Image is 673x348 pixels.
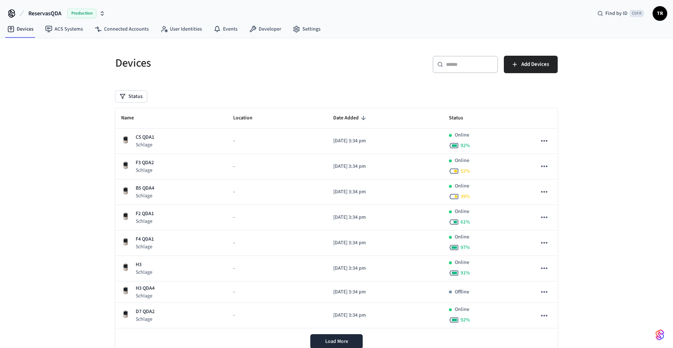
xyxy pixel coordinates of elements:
[121,112,143,124] span: Name
[653,7,666,20] span: TR
[136,316,155,323] p: Schlage
[233,188,235,196] span: -
[136,218,154,225] p: Schlage
[121,161,130,170] img: Schlage Sense Smart Deadbolt with Camelot Trim, Front
[136,285,155,292] p: H3 QDA4
[39,23,89,36] a: ACS Systems
[333,112,368,124] span: Date Added
[333,137,437,145] p: [DATE] 3:34 pm
[333,312,437,319] p: [DATE] 3:34 pm
[461,193,470,200] span: 39 %
[504,56,558,73] button: Add Devices
[287,23,326,36] a: Settings
[89,23,155,36] a: Connected Accounts
[455,259,469,266] p: Online
[592,7,650,20] div: Find by IDCtrl K
[461,269,470,277] span: 91 %
[233,265,235,272] span: -
[461,316,470,324] span: 92 %
[233,214,235,221] span: -
[121,310,130,319] img: Schlage Sense Smart Deadbolt with Camelot Trim, Front
[333,239,437,247] p: [DATE] 3:34 pm
[521,60,549,69] span: Add Devices
[461,167,470,175] span: 52 %
[233,312,235,319] span: -
[67,9,96,18] span: Production
[115,108,558,328] table: sticky table
[136,167,154,174] p: Schlage
[121,186,130,195] img: Schlage Sense Smart Deadbolt with Camelot Trim, Front
[136,269,152,276] p: Schlage
[333,214,437,221] p: [DATE] 3:34 pm
[208,23,243,36] a: Events
[455,288,469,296] p: Offline
[233,288,235,296] span: -
[325,338,348,345] span: Load More
[136,243,154,250] p: Schlage
[115,56,332,71] h5: Devices
[121,263,130,272] img: Schlage Sense Smart Deadbolt with Camelot Trim, Front
[121,286,130,295] img: Schlage Sense Smart Deadbolt with Camelot Trim, Front
[455,208,469,215] p: Online
[455,157,469,165] p: Online
[455,182,469,190] p: Online
[461,142,470,149] span: 92 %
[233,112,262,124] span: Location
[333,188,437,196] p: [DATE] 3:34 pm
[455,233,469,241] p: Online
[656,329,664,341] img: SeamLogoGradient.69752ec5.svg
[455,306,469,313] p: Online
[155,23,208,36] a: User Identities
[136,134,154,141] p: C5 QDA1
[136,185,154,192] p: B5 QDA4
[455,131,469,139] p: Online
[136,210,154,218] p: F2 QDA1
[136,141,154,149] p: Schlage
[28,9,61,18] span: ReservasQDA
[333,288,437,296] p: [DATE] 3:34 pm
[121,237,130,246] img: Schlage Sense Smart Deadbolt with Camelot Trim, Front
[115,91,147,102] button: Status
[136,261,152,269] p: H3
[630,10,644,17] span: Ctrl K
[233,163,235,170] span: -
[136,192,154,199] p: Schlage
[461,218,470,226] span: 61 %
[136,236,154,243] p: F4 QDA1
[136,308,155,316] p: D7 QDA2
[605,10,628,17] span: Find by ID
[121,135,130,144] img: Schlage Sense Smart Deadbolt with Camelot Trim, Front
[461,244,470,251] span: 97 %
[243,23,287,36] a: Developer
[233,239,235,247] span: -
[653,6,667,21] button: TR
[449,112,473,124] span: Status
[136,159,154,167] p: F3 QDA2
[136,292,155,300] p: Schlage
[233,137,235,145] span: -
[333,163,437,170] p: [DATE] 3:34 pm
[1,23,39,36] a: Devices
[121,212,130,221] img: Schlage Sense Smart Deadbolt with Camelot Trim, Front
[333,265,437,272] p: [DATE] 3:34 pm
